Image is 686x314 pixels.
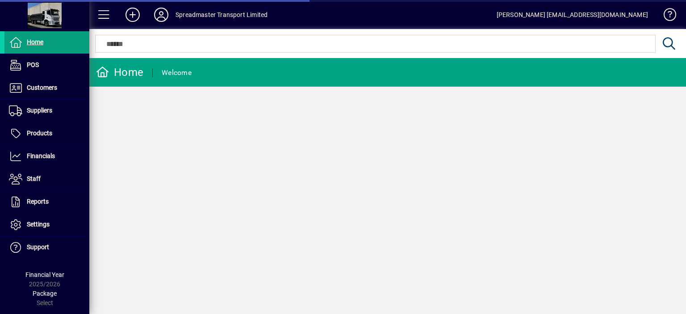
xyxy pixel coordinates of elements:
[27,152,55,159] span: Financials
[27,221,50,228] span: Settings
[4,214,89,236] a: Settings
[4,122,89,145] a: Products
[27,61,39,68] span: POS
[147,7,176,23] button: Profile
[4,168,89,190] a: Staff
[4,145,89,167] a: Financials
[4,191,89,213] a: Reports
[33,290,57,297] span: Package
[4,54,89,76] a: POS
[4,100,89,122] a: Suppliers
[27,130,52,137] span: Products
[27,38,43,46] span: Home
[27,107,52,114] span: Suppliers
[657,2,675,31] a: Knowledge Base
[27,198,49,205] span: Reports
[25,271,64,278] span: Financial Year
[4,77,89,99] a: Customers
[27,84,57,91] span: Customers
[176,8,268,22] div: Spreadmaster Transport Limited
[497,8,648,22] div: [PERSON_NAME] [EMAIL_ADDRESS][DOMAIN_NAME]
[118,7,147,23] button: Add
[96,65,143,80] div: Home
[27,175,41,182] span: Staff
[27,243,49,251] span: Support
[162,66,192,80] div: Welcome
[4,236,89,259] a: Support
